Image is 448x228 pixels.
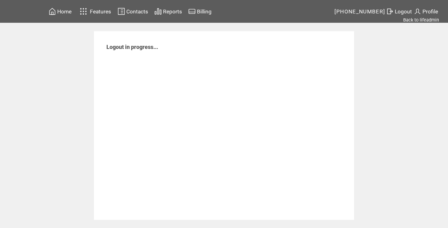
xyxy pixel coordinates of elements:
img: profile.svg [414,7,421,15]
span: [PHONE_NUMBER] [334,8,385,15]
span: Features [90,8,111,15]
a: Back to lifeadmin [403,17,439,23]
img: home.svg [49,7,56,15]
span: Reports [163,8,182,15]
a: Profile [413,7,439,16]
span: Logout in progress... [106,44,158,50]
span: Home [57,8,72,15]
img: exit.svg [386,7,394,15]
span: Contacts [126,8,148,15]
a: Contacts [117,7,149,16]
img: chart.svg [154,7,162,15]
img: creidtcard.svg [188,7,196,15]
a: Features [77,5,112,17]
a: Home [48,7,72,16]
span: Billing [197,8,212,15]
img: features.svg [78,6,89,17]
a: Logout [385,7,413,16]
img: contacts.svg [118,7,125,15]
span: Profile [422,8,438,15]
a: Reports [153,7,183,16]
span: Logout [395,8,412,15]
a: Billing [187,7,212,16]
